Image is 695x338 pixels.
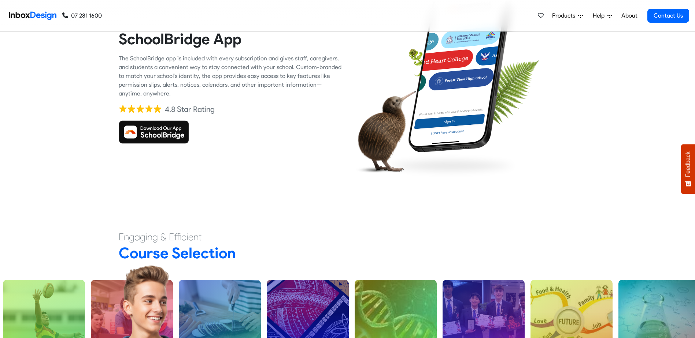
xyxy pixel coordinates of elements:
[552,11,578,20] span: Products
[119,244,577,262] h2: Course Selection
[593,11,607,20] span: Help
[647,9,689,23] a: Contact Us
[353,91,416,176] img: kiwi_bird.png
[619,8,639,23] a: About
[119,30,342,48] heading: SchoolBridge App
[681,144,695,194] button: Feedback - Show survey
[119,54,342,98] div: The SchoolBridge app is included with every subscription and gives staff, caregivers, and student...
[62,11,102,20] a: 07 281 1600
[549,8,586,23] a: Products
[472,60,539,127] img: fern.png
[119,120,189,144] img: Download SchoolBridge App
[382,151,521,181] img: shadow.png
[165,104,215,115] div: 4.8 Star Rating
[590,8,615,23] a: Help
[119,230,577,244] h4: Engaging & Efficient
[685,151,691,177] span: Feedback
